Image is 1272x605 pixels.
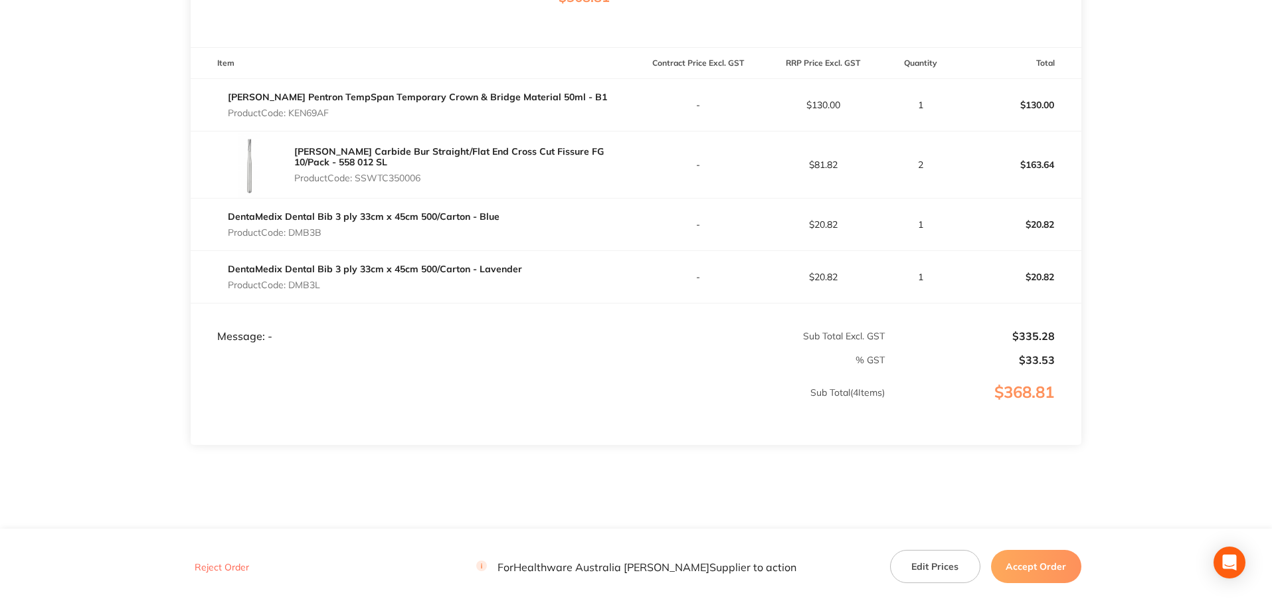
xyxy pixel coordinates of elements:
[886,354,1055,366] p: $33.53
[957,149,1081,181] p: $163.64
[191,387,885,424] p: Sub Total ( 4 Items)
[956,48,1081,79] th: Total
[191,355,885,365] p: % GST
[886,330,1055,342] p: $335.28
[228,280,522,290] p: Product Code: DMB3L
[890,550,980,583] button: Edit Prices
[294,145,604,168] a: [PERSON_NAME] Carbide Bur Straight/Flat End Cross Cut Fissure FG 10/Pack - 558 012 SL
[191,48,636,79] th: Item
[191,561,253,573] button: Reject Order
[885,48,956,79] th: Quantity
[761,100,885,110] p: $130.00
[886,272,956,282] p: 1
[886,383,1081,428] p: $368.81
[637,272,761,282] p: -
[228,227,500,238] p: Product Code: DMB3B
[957,89,1081,121] p: $130.00
[637,159,761,170] p: -
[228,108,607,118] p: Product Code: KEN69AF
[957,209,1081,240] p: $20.82
[1214,547,1245,578] div: Open Intercom Messenger
[217,131,284,198] img: emdtY3A4cA
[637,100,761,110] p: -
[886,219,956,230] p: 1
[228,211,500,222] a: DentaMedix Dental Bib 3 ply 33cm x 45cm 500/Carton - Blue
[886,100,956,110] p: 1
[991,550,1081,583] button: Accept Order
[957,261,1081,293] p: $20.82
[191,303,636,343] td: Message: -
[761,219,885,230] p: $20.82
[636,48,761,79] th: Contract Price Excl. GST
[761,159,885,170] p: $81.82
[294,173,636,183] p: Product Code: SSWTC350006
[476,561,796,573] p: For Healthware Australia [PERSON_NAME] Supplier to action
[637,219,761,230] p: -
[637,331,885,341] p: Sub Total Excl. GST
[761,272,885,282] p: $20.82
[228,91,607,103] a: [PERSON_NAME] Pentron TempSpan Temporary Crown & Bridge Material 50ml - B1
[761,48,885,79] th: RRP Price Excl. GST
[886,159,956,170] p: 2
[228,263,522,275] a: DentaMedix Dental Bib 3 ply 33cm x 45cm 500/Carton - Lavender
